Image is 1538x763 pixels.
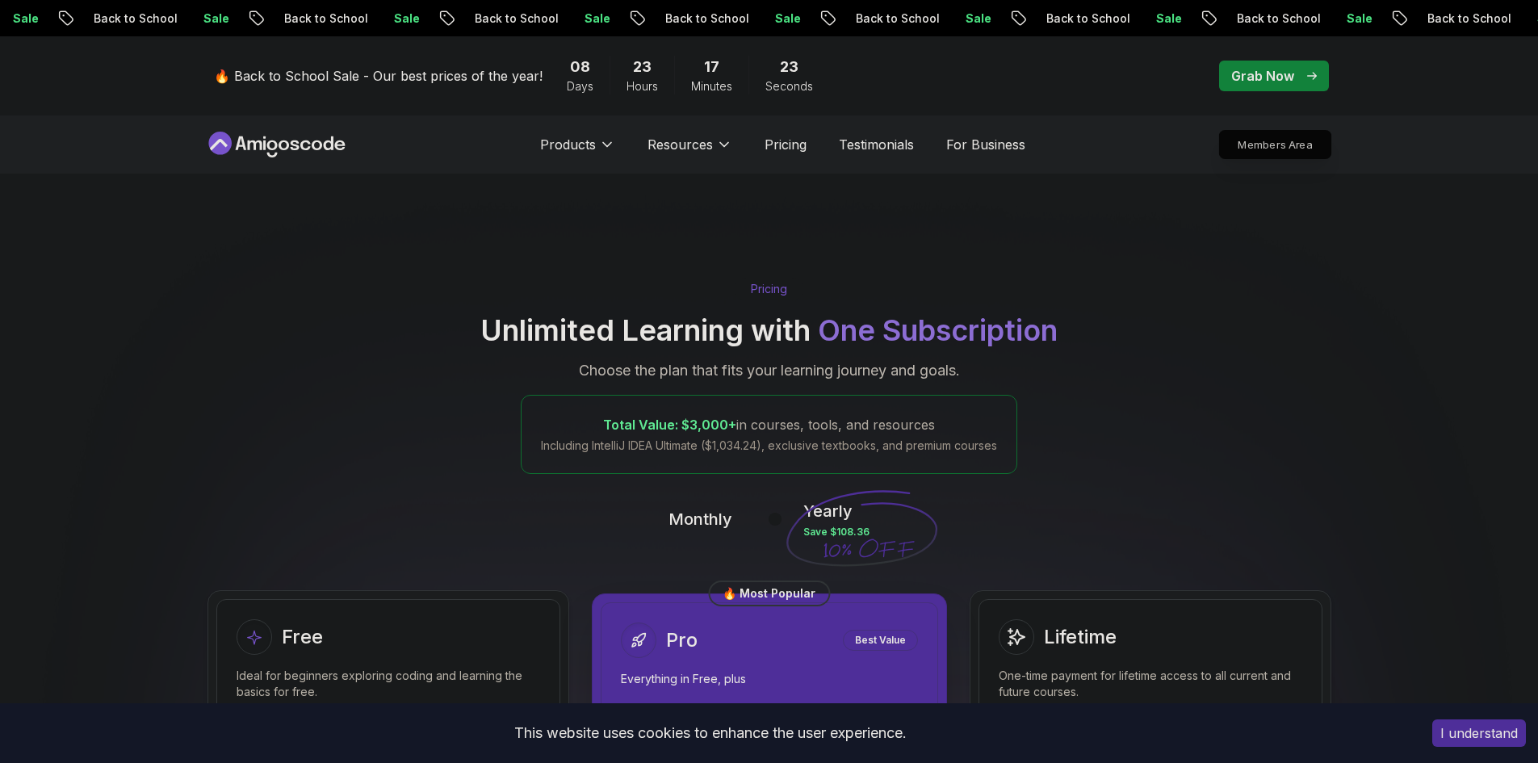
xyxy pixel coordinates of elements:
[999,668,1302,700] p: One-time payment for lifetime access to all current and future courses.
[540,135,596,154] p: Products
[668,508,732,530] p: Monthly
[839,135,914,154] a: Testimonials
[754,10,806,27] p: Sale
[454,10,564,27] p: Back to School
[603,417,736,433] span: Total Value: $3,000+
[12,715,1408,751] div: This website uses cookies to enhance the user experience.
[1219,131,1331,158] p: Members Area
[644,10,754,27] p: Back to School
[765,135,807,154] a: Pricing
[564,10,615,27] p: Sale
[1406,10,1516,27] p: Back to School
[541,438,997,454] p: Including IntelliJ IDEA Ultimate ($1,034.24), exclusive textbooks, and premium courses
[1432,719,1526,747] button: Accept cookies
[627,78,658,94] span: Hours
[1326,10,1377,27] p: Sale
[647,135,732,167] button: Resources
[647,135,713,154] p: Resources
[182,10,234,27] p: Sale
[541,415,997,434] p: in courses, tools, and resources
[263,10,373,27] p: Back to School
[570,56,590,78] span: 8 Days
[633,56,652,78] span: 23 Hours
[666,627,698,653] h2: Pro
[704,56,719,78] span: 17 Minutes
[621,671,918,687] p: Everything in Free, plus
[1218,130,1331,159] a: Members Area
[73,10,182,27] p: Back to School
[540,135,615,167] button: Products
[818,312,1058,348] span: One Subscription
[946,135,1025,154] a: For Business
[237,668,540,700] p: Ideal for beginners exploring coding and learning the basics for free.
[751,281,787,297] p: Pricing
[282,624,323,650] h2: Free
[1231,66,1294,86] p: Grab Now
[945,10,996,27] p: Sale
[1044,624,1117,650] h2: Lifetime
[1135,10,1187,27] p: Sale
[579,359,960,382] p: Choose the plan that fits your learning journey and goals.
[1216,10,1326,27] p: Back to School
[567,78,593,94] span: Days
[1025,10,1135,27] p: Back to School
[373,10,425,27] p: Sale
[214,66,543,86] p: 🔥 Back to School Sale - Our best prices of the year!
[835,10,945,27] p: Back to School
[780,56,798,78] span: 23 Seconds
[480,314,1058,346] h2: Unlimited Learning with
[691,78,732,94] span: Minutes
[765,78,813,94] span: Seconds
[845,632,916,648] p: Best Value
